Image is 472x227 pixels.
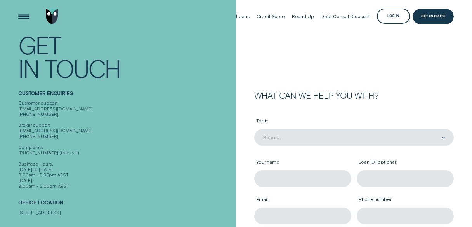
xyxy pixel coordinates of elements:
button: Log in [377,9,410,23]
div: Round Up [292,14,314,19]
button: Open Menu [16,9,31,24]
div: [STREET_ADDRESS] [18,210,233,215]
div: Loans [236,14,250,19]
img: Wisr [46,9,58,24]
h1: Get In Touch [18,33,233,79]
label: Phone number [357,192,454,208]
div: Select... [263,135,281,140]
h2: Office Location [18,200,233,210]
div: In [18,56,39,80]
div: Touch [45,56,120,80]
h2: Customer Enquiries [18,91,233,101]
div: Get [18,33,61,56]
a: Get Estimate [413,9,454,24]
div: Debt Consol Discount [321,14,370,19]
label: Topic [254,114,454,129]
div: Customer support [EMAIL_ADDRESS][DOMAIN_NAME] [PHONE_NUMBER] Broker support [EMAIL_ADDRESS][DOMAI... [18,100,233,189]
label: Loan ID (optional) [357,155,454,170]
h2: What can we help you with? [254,91,454,100]
label: Your name [254,155,351,170]
div: Credit Score [257,14,285,19]
label: Email [254,192,351,208]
